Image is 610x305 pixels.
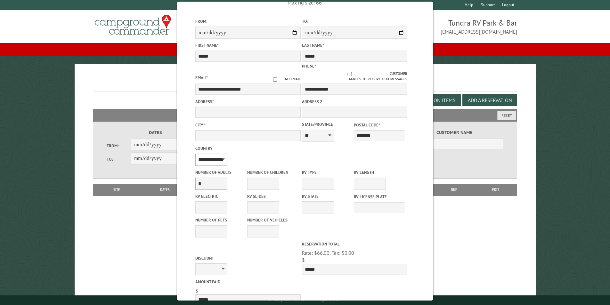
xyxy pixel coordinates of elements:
label: Address [195,99,301,105]
label: Reservation Total [302,241,407,247]
h1: Reservations [93,74,517,92]
span: $ [195,287,198,294]
img: Campground Commander [93,12,173,37]
label: Number of Vehicles [247,217,298,223]
button: Edit Add-on Items [406,94,461,106]
label: RV License Plate [354,194,404,200]
small: © Campground Commander LLC. All rights reserved. [269,298,341,302]
label: From: [107,143,131,149]
label: Amount paid [195,279,301,285]
input: Customer agrees to receive text messages [309,72,390,76]
h2: Filters [93,109,517,121]
label: Dates [107,129,204,136]
label: RV Slides [247,193,298,199]
label: Postal Code [354,122,404,128]
label: Phone [302,63,316,69]
input: No email [265,77,285,82]
label: State/Province [302,121,353,127]
label: First Name [195,42,301,48]
label: From: [195,18,301,24]
span: Rate: $66.00, Tax: $0.00 [302,250,354,256]
label: City [195,122,301,128]
label: No email [265,76,301,82]
label: Email [195,75,208,80]
label: To: [107,156,131,162]
label: RV Type [302,169,353,175]
th: Site [96,184,138,196]
label: Number of Adults [195,169,246,175]
label: Customer Name [406,129,503,136]
label: RV Length [354,169,404,175]
label: To: [302,18,407,24]
button: Add a Reservation [462,94,517,106]
button: Reset [497,111,516,120]
label: Address 2 [302,99,407,105]
label: RV Electric [195,193,246,199]
label: RV State [302,193,353,199]
th: Edit [474,184,517,196]
label: Discount [195,255,301,261]
label: Number of Pets [195,217,246,223]
label: Number of Children [247,169,298,175]
th: Due [434,184,474,196]
label: Customer agrees to receive text messages [302,71,407,82]
label: Country [195,145,301,151]
label: Last Name [302,42,407,48]
th: Dates [138,184,192,196]
span: $ [302,257,305,263]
